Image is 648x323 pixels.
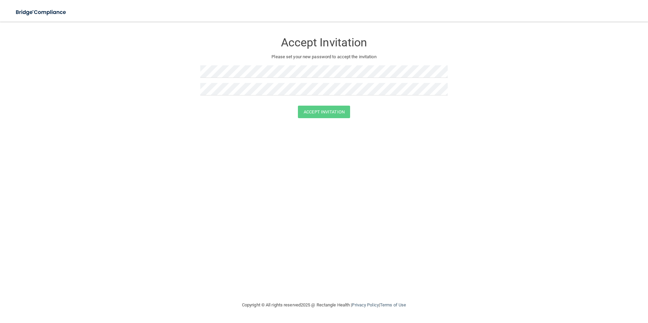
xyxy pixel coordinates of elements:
img: bridge_compliance_login_screen.278c3ca4.svg [10,5,73,19]
h3: Accept Invitation [200,36,448,49]
a: Terms of Use [380,302,406,307]
a: Privacy Policy [352,302,379,307]
div: Copyright © All rights reserved 2025 @ Rectangle Health | | [200,294,448,316]
p: Please set your new password to accept the invitation [205,53,443,61]
button: Accept Invitation [298,106,350,118]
